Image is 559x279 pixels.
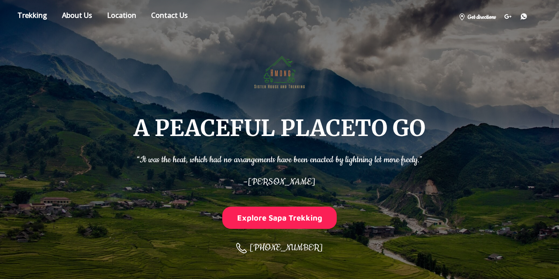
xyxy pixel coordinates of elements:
h1: A PEACEFUL PLACE [134,117,425,140]
button: Explore Sapa Trekking [222,207,337,229]
a: Contact us [145,9,194,24]
span: TO GO [355,114,425,142]
a: Location [100,9,143,24]
p: – [137,171,422,189]
img: Hmong Sisters House and Trekking [251,42,308,99]
span: [PERSON_NAME] [248,176,315,188]
a: About [55,9,99,24]
span: Get directions [467,13,496,22]
a: Store [11,9,54,24]
a: Get directions [454,10,500,23]
p: “It was the heat, which had no arrangements have been enacted by lightning let more freely.” [137,149,422,167]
